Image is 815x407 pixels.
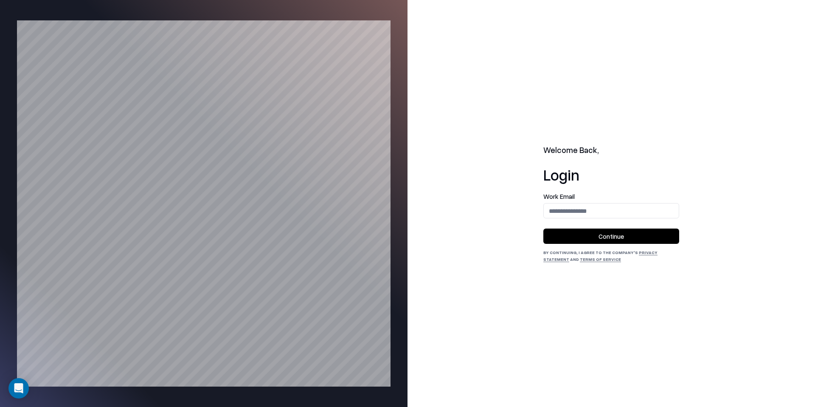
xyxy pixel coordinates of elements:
[543,249,679,263] div: By continuing, I agree to the Company's and
[543,193,679,200] label: Work Email
[543,229,679,244] button: Continue
[543,166,679,183] h1: Login
[8,378,29,399] div: Open Intercom Messenger
[543,144,679,156] h2: Welcome Back,
[580,257,621,262] a: Terms of Service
